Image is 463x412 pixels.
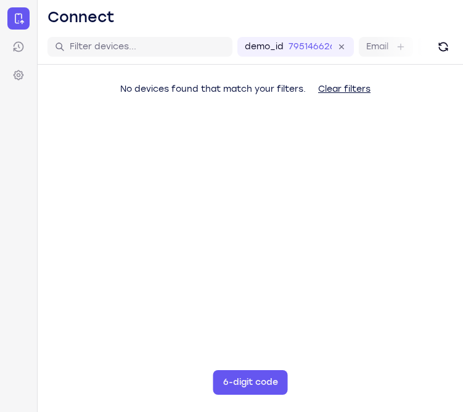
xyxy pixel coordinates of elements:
button: Clear filters [308,77,380,102]
a: Sessions [7,36,30,58]
h1: Connect [47,7,115,27]
a: Settings [7,64,30,86]
span: No devices found that match your filters. [120,84,306,94]
input: Filter devices... [70,41,225,53]
a: Connect [7,7,30,30]
label: demo_id [245,41,284,53]
button: 6-digit code [213,370,288,395]
button: Refresh [433,37,453,57]
label: Email [366,41,388,53]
